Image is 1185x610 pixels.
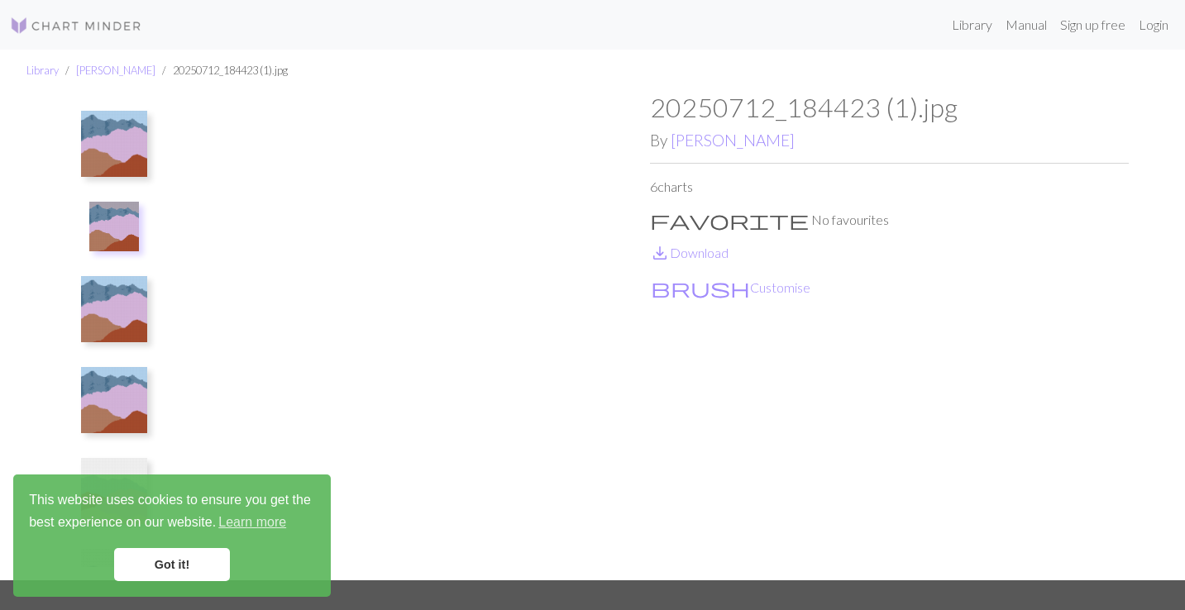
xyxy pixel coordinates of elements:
[650,210,809,230] i: Favourite
[671,131,795,150] a: [PERSON_NAME]
[650,243,670,263] i: Download
[1132,8,1175,41] a: Login
[650,245,729,260] a: DownloadDownload
[1054,8,1132,41] a: Sign up free
[651,278,750,298] i: Customise
[26,64,59,77] a: Library
[216,510,289,535] a: learn more about cookies
[76,64,155,77] a: [PERSON_NAME]
[13,474,331,597] div: cookieconsent
[650,210,1129,230] p: No favourites
[81,111,147,177] img: Mountains_4colors
[81,367,147,433] img: Copy of Copy of Mountains_4colors
[650,131,1129,150] h2: By
[999,8,1054,41] a: Manual
[650,92,1129,123] h1: 20250712_184423 (1).jpg
[171,92,650,579] img: Copy of Mountains_4colors
[650,241,670,264] span: save_alt
[155,63,288,79] li: 20250712_184423 (1).jpg
[10,16,142,36] img: Logo
[81,276,147,342] img: Copy of Mountains_4colors
[651,276,750,299] span: brush
[29,490,315,535] span: This website uses cookies to ensure you get the best experience on our website.
[89,202,139,251] img: Copy of Mountains_4colors
[650,208,809,231] span: favorite
[650,177,1129,197] p: 6 charts
[81,458,147,524] img: Final_Front
[114,548,230,581] a: dismiss cookie message
[945,8,999,41] a: Library
[650,277,811,298] button: CustomiseCustomise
